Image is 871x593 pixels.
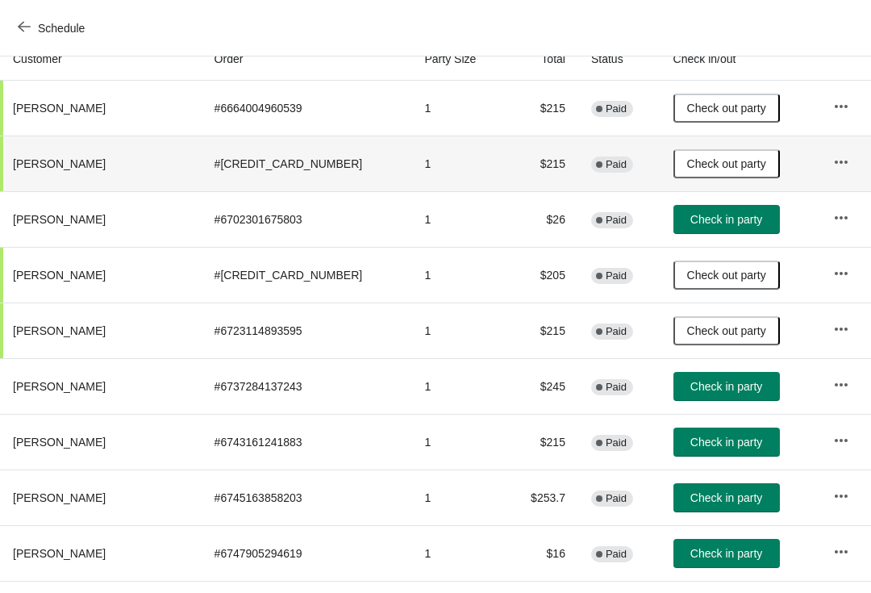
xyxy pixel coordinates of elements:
[202,136,412,191] td: # [CREDIT_CARD_NUMBER]
[606,381,627,394] span: Paid
[673,261,780,290] button: Check out party
[8,14,98,43] button: Schedule
[411,191,505,247] td: 1
[411,136,505,191] td: 1
[13,324,106,337] span: [PERSON_NAME]
[673,483,780,512] button: Check in party
[690,547,762,560] span: Check in party
[578,38,661,81] th: Status
[673,149,780,178] button: Check out party
[505,525,578,581] td: $16
[606,436,627,449] span: Paid
[606,325,627,338] span: Paid
[202,525,412,581] td: # 6747905294619
[38,22,85,35] span: Schedule
[202,470,412,525] td: # 6745163858203
[505,247,578,303] td: $205
[673,428,780,457] button: Check in party
[673,94,780,123] button: Check out party
[661,38,820,81] th: Check in/out
[411,414,505,470] td: 1
[411,303,505,358] td: 1
[411,81,505,136] td: 1
[202,191,412,247] td: # 6702301675803
[606,158,627,171] span: Paid
[687,269,766,282] span: Check out party
[13,380,106,393] span: [PERSON_NAME]
[505,414,578,470] td: $215
[13,269,106,282] span: [PERSON_NAME]
[505,191,578,247] td: $26
[13,102,106,115] span: [PERSON_NAME]
[690,436,762,449] span: Check in party
[202,303,412,358] td: # 6723114893595
[606,269,627,282] span: Paid
[505,303,578,358] td: $215
[673,316,780,345] button: Check out party
[673,205,780,234] button: Check in party
[505,38,578,81] th: Total
[13,213,106,226] span: [PERSON_NAME]
[411,247,505,303] td: 1
[13,547,106,560] span: [PERSON_NAME]
[673,372,780,401] button: Check in party
[202,38,412,81] th: Order
[505,470,578,525] td: $253.7
[411,525,505,581] td: 1
[606,102,627,115] span: Paid
[505,81,578,136] td: $215
[202,247,412,303] td: # [CREDIT_CARD_NUMBER]
[606,214,627,227] span: Paid
[690,213,762,226] span: Check in party
[505,136,578,191] td: $215
[687,324,766,337] span: Check out party
[690,380,762,393] span: Check in party
[13,491,106,504] span: [PERSON_NAME]
[687,102,766,115] span: Check out party
[13,436,106,449] span: [PERSON_NAME]
[505,358,578,414] td: $245
[411,358,505,414] td: 1
[606,548,627,561] span: Paid
[673,539,780,568] button: Check in party
[202,414,412,470] td: # 6743161241883
[606,492,627,505] span: Paid
[13,157,106,170] span: [PERSON_NAME]
[690,491,762,504] span: Check in party
[411,470,505,525] td: 1
[202,81,412,136] td: # 6664004960539
[202,358,412,414] td: # 6737284137243
[411,38,505,81] th: Party Size
[687,157,766,170] span: Check out party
